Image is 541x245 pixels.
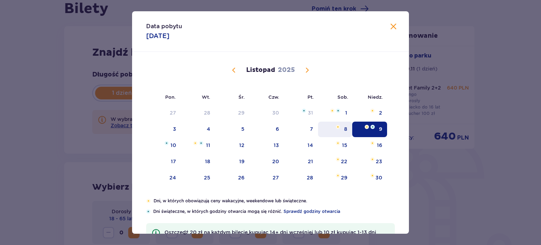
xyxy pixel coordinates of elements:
[284,105,318,121] td: piątek, 31 października 2025
[318,122,352,137] td: sobota, 8 listopada 2025
[146,122,181,137] td: poniedziałek, 3 listopada 2025
[307,142,313,149] div: 14
[336,141,340,145] img: Pomarańczowa gwiazdka
[206,142,210,149] div: 11
[307,174,313,181] div: 28
[272,158,279,165] div: 20
[284,138,318,153] td: piątek, 14 listopada 2025
[215,105,249,121] td: środa, 29 października 2025
[318,170,352,186] td: sobota, 29 listopada 2025
[181,105,215,121] td: wtorek, 28 października 2025
[336,173,340,178] img: Pomarańczowa gwiazdka
[284,170,318,186] td: piątek, 28 listopada 2025
[379,125,382,133] div: 9
[193,141,198,145] img: Pomarańczowa gwiazdka
[249,138,284,153] td: czwartek, 13 listopada 2025
[284,154,318,170] td: piątek, 21 listopada 2025
[302,109,306,113] img: Niebieska gwiazdka
[249,170,284,186] td: czwartek, 27 listopada 2025
[230,66,238,74] button: Poprzedni miesiąc
[164,229,389,243] p: Oszczędź 20 zł na każdym bilecie kupując 14+ dni wcześniej lub 10 zł kupując 1-13 dni wcześniej!
[207,125,210,133] div: 4
[146,170,181,186] td: poniedziałek, 24 listopada 2025
[389,23,398,31] button: Zamknij
[379,109,382,116] div: 2
[368,94,383,100] small: Niedz.
[308,158,313,165] div: 21
[370,141,375,145] img: Pomarańczowa gwiazdka
[336,109,340,113] img: Niebieska gwiazdka
[249,105,284,121] td: czwartek, 30 października 2025
[272,109,279,116] div: 30
[342,142,347,149] div: 15
[204,109,210,116] div: 28
[370,157,375,161] img: Pomarańczowa gwiazdka
[146,209,150,214] img: Niebieska gwiazdka
[274,142,279,149] div: 13
[215,154,249,170] td: środa, 19 listopada 2025
[284,122,318,137] td: piątek, 7 listopada 2025
[336,157,340,161] img: Pomarańczowa gwiazdka
[249,122,284,137] td: czwartek, 6 listopada 2025
[303,66,311,74] button: Następny miesiąc
[165,94,176,100] small: Pon.
[239,158,244,165] div: 19
[170,109,176,116] div: 27
[153,208,395,215] p: Dni świąteczne, w których godziny otwarcia mogą się różnić.
[352,170,387,186] td: niedziela, 30 listopada 2025
[215,138,249,153] td: środa, 12 listopada 2025
[318,138,352,153] td: sobota, 15 listopada 2025
[376,158,382,165] div: 23
[370,173,375,178] img: Pomarańczowa gwiazdka
[352,105,387,121] td: niedziela, 2 listopada 2025
[276,125,279,133] div: 6
[352,154,387,170] td: niedziela, 23 listopada 2025
[371,125,375,129] img: Niebieska gwiazdka
[308,109,313,116] div: 31
[146,199,151,203] img: Pomarańczowa gwiazdka
[345,109,347,116] div: 1
[173,125,176,133] div: 3
[249,154,284,170] td: czwartek, 20 listopada 2025
[318,105,352,121] td: sobota, 1 listopada 2025
[310,125,313,133] div: 7
[337,94,348,100] small: Sob.
[171,158,176,165] div: 17
[375,174,382,181] div: 30
[344,125,347,133] div: 8
[377,142,382,149] div: 16
[370,109,375,113] img: Pomarańczowa gwiazdka
[146,23,182,30] p: Data pobytu
[146,32,169,40] p: [DATE]
[273,174,279,181] div: 27
[202,94,210,100] small: Wt.
[146,105,181,121] td: poniedziałek, 27 października 2025
[341,158,347,165] div: 22
[154,198,395,204] p: Dni, w których obowiązują ceny wakacyjne, weekendowe lub świąteczne.
[307,94,314,100] small: Pt.
[238,109,244,116] div: 29
[181,138,215,153] td: wtorek, 11 listopada 2025
[352,122,387,137] td: Data zaznaczona. niedziela, 9 listopada 2025
[164,141,169,145] img: Niebieska gwiazdka
[241,125,244,133] div: 5
[146,138,181,153] td: poniedziałek, 10 listopada 2025
[246,66,275,74] p: Listopad
[181,154,215,170] td: wtorek, 18 listopada 2025
[284,208,340,215] a: Sprawdź godziny otwarcia
[268,94,279,100] small: Czw.
[205,158,210,165] div: 18
[341,174,347,181] div: 29
[204,174,210,181] div: 25
[330,109,335,113] img: Pomarańczowa gwiazdka
[181,122,215,137] td: wtorek, 4 listopada 2025
[181,170,215,186] td: wtorek, 25 listopada 2025
[318,154,352,170] td: sobota, 22 listopada 2025
[365,125,369,129] img: Pomarańczowa gwiazdka
[169,174,176,181] div: 24
[215,122,249,137] td: środa, 5 listopada 2025
[238,174,244,181] div: 26
[215,170,249,186] td: środa, 26 listopada 2025
[199,141,203,145] img: Niebieska gwiazdka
